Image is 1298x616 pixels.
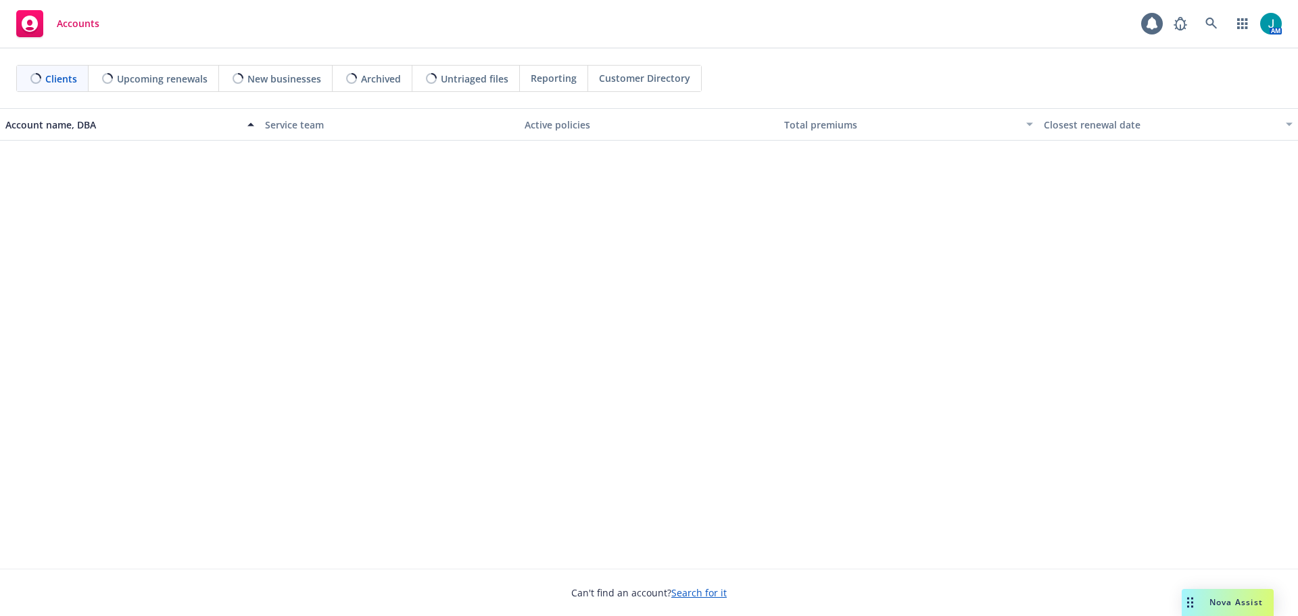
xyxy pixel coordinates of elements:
[45,72,77,86] span: Clients
[1167,10,1194,37] a: Report a Bug
[779,108,1038,141] button: Total premiums
[519,108,779,141] button: Active policies
[117,72,208,86] span: Upcoming renewals
[1038,108,1298,141] button: Closest renewal date
[531,71,577,85] span: Reporting
[525,118,773,132] div: Active policies
[11,5,105,43] a: Accounts
[1182,589,1274,616] button: Nova Assist
[671,586,727,599] a: Search for it
[1044,118,1278,132] div: Closest renewal date
[260,108,519,141] button: Service team
[441,72,508,86] span: Untriaged files
[784,118,1018,132] div: Total premiums
[1198,10,1225,37] a: Search
[1209,596,1263,608] span: Nova Assist
[599,71,690,85] span: Customer Directory
[361,72,401,86] span: Archived
[57,18,99,29] span: Accounts
[1260,13,1282,34] img: photo
[1182,589,1199,616] div: Drag to move
[571,586,727,600] span: Can't find an account?
[1229,10,1256,37] a: Switch app
[265,118,514,132] div: Service team
[247,72,321,86] span: New businesses
[5,118,239,132] div: Account name, DBA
